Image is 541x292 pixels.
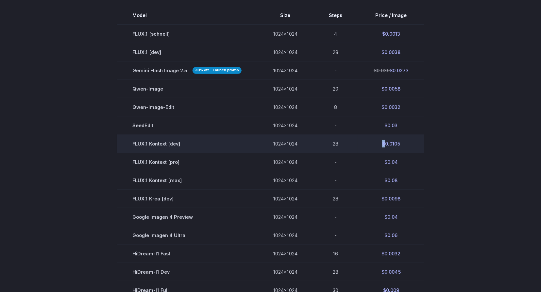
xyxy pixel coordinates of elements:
[313,25,358,43] td: 4
[257,25,313,43] td: 1024x1024
[313,43,358,61] td: 28
[358,208,424,226] td: $0.04
[358,153,424,171] td: $0.04
[117,6,257,25] th: Model
[257,208,313,226] td: 1024x1024
[313,171,358,190] td: -
[257,171,313,190] td: 1024x1024
[117,25,257,43] td: FLUX.1 [schnell]
[117,171,257,190] td: FLUX.1 Kontext [max]
[193,67,242,74] strong: 30% off - Launch promo
[117,43,257,61] td: FLUX.1 [dev]
[313,98,358,116] td: 8
[313,61,358,79] td: -
[117,190,257,208] td: FLUX.1 Krea [dev]
[313,6,358,25] th: Steps
[358,6,424,25] th: Price / Image
[358,25,424,43] td: $0.0013
[257,43,313,61] td: 1024x1024
[257,190,313,208] td: 1024x1024
[313,245,358,263] td: 16
[358,116,424,135] td: $0.03
[358,135,424,153] td: $0.0105
[358,171,424,190] td: $0.08
[358,79,424,98] td: $0.0058
[117,116,257,135] td: SeedEdit
[358,43,424,61] td: $0.0038
[313,116,358,135] td: -
[358,226,424,245] td: $0.06
[313,135,358,153] td: 28
[117,245,257,263] td: HiDream-I1 Fast
[117,153,257,171] td: FLUX.1 Kontext [pro]
[358,61,424,79] td: $0.0273
[117,226,257,245] td: Google Imagen 4 Ultra
[117,79,257,98] td: Qwen-Image
[313,226,358,245] td: -
[313,208,358,226] td: -
[117,135,257,153] td: FLUX.1 Kontext [dev]
[358,263,424,281] td: $0.0045
[313,263,358,281] td: 28
[313,190,358,208] td: 28
[313,79,358,98] td: 20
[257,263,313,281] td: 1024x1024
[257,226,313,245] td: 1024x1024
[257,61,313,79] td: 1024x1024
[257,153,313,171] td: 1024x1024
[358,245,424,263] td: $0.0032
[257,245,313,263] td: 1024x1024
[358,98,424,116] td: $0.0032
[117,208,257,226] td: Google Imagen 4 Preview
[117,263,257,281] td: HiDream-I1 Dev
[257,6,313,25] th: Size
[257,116,313,135] td: 1024x1024
[117,98,257,116] td: Qwen-Image-Edit
[374,68,390,73] s: $0.039
[257,98,313,116] td: 1024x1024
[257,135,313,153] td: 1024x1024
[358,190,424,208] td: $0.0098
[257,79,313,98] td: 1024x1024
[132,67,242,74] span: Gemini Flash Image 2.5
[313,153,358,171] td: -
